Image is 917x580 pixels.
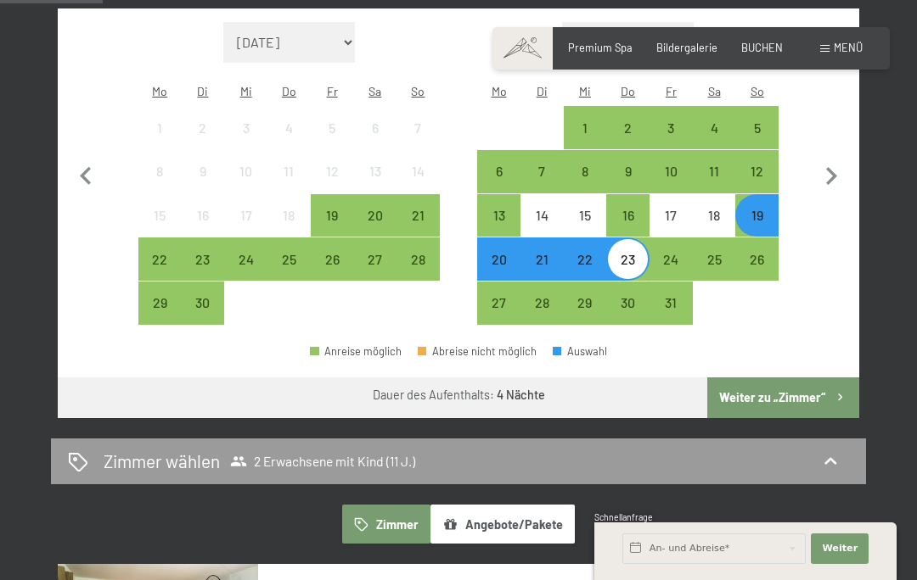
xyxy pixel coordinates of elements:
div: Anreise möglich [564,150,607,193]
abbr: Samstag [708,84,721,98]
a: BUCHEN [741,41,783,54]
div: Anreise möglich [477,282,520,325]
abbr: Mittwoch [579,84,591,98]
div: 1 [565,121,605,161]
div: Anreise nicht möglich [267,106,311,149]
div: Mon Oct 27 2025 [477,282,520,325]
div: 25 [269,253,309,293]
div: 27 [355,253,395,293]
div: Anreise nicht möglich [397,150,440,193]
div: Fri Sep 05 2025 [311,106,354,149]
abbr: Montag [152,84,167,98]
div: Wed Sep 03 2025 [224,106,267,149]
div: Anreise nicht möglich [353,150,397,193]
div: Anreise möglich [182,237,225,281]
div: Thu Sep 18 2025 [267,194,311,237]
div: 30 [608,296,648,336]
div: Wed Sep 10 2025 [224,150,267,193]
div: 22 [140,253,180,293]
div: 2 [608,121,648,161]
div: Anreise möglich [267,237,311,281]
div: 21 [398,209,438,248]
button: Vorheriger Monat [68,22,104,326]
div: Tue Sep 23 2025 [182,237,225,281]
div: Sun Oct 05 2025 [735,106,779,149]
div: Anreise möglich [397,237,440,281]
div: Anreise möglich [138,237,182,281]
div: Tue Oct 21 2025 [520,237,564,281]
a: Bildergalerie [656,41,717,54]
div: 7 [398,121,438,161]
div: 11 [269,165,309,204]
div: Anreise möglich [310,346,402,357]
div: Sun Sep 14 2025 [397,150,440,193]
div: 20 [479,253,519,293]
div: Anreise nicht möglich [138,194,182,237]
div: Wed Oct 15 2025 [564,194,607,237]
div: 10 [651,165,691,204]
div: Anreise nicht möglich [224,150,267,193]
div: Anreise möglich [353,237,397,281]
div: Anreise möglich [224,237,267,281]
div: 14 [522,209,562,248]
div: Tue Oct 28 2025 [520,282,564,325]
div: Anreise nicht möglich [311,106,354,149]
div: Anreise möglich [606,282,650,325]
div: Wed Oct 29 2025 [564,282,607,325]
div: Tue Sep 02 2025 [182,106,225,149]
span: 2 Erwachsene mit Kind (11 J.) [230,453,415,470]
div: Anreise nicht möglich [138,150,182,193]
div: Thu Sep 25 2025 [267,237,311,281]
div: 15 [140,209,180,248]
div: Anreise möglich [650,150,693,193]
div: Anreise möglich [564,282,607,325]
div: Anreise möglich [564,106,607,149]
div: 3 [226,121,266,161]
div: Anreise nicht möglich [138,106,182,149]
div: 17 [651,209,691,248]
div: Anreise möglich [650,237,693,281]
div: Anreise möglich [311,194,354,237]
div: Anreise nicht möglich [182,106,225,149]
div: Anreise möglich [397,194,440,237]
div: Anreise möglich [735,150,779,193]
div: Sat Oct 04 2025 [693,106,736,149]
div: Wed Sep 17 2025 [224,194,267,237]
div: Sat Sep 06 2025 [353,106,397,149]
div: Anreise möglich [606,106,650,149]
div: Anreise möglich [735,106,779,149]
div: Fri Oct 10 2025 [650,150,693,193]
div: 9 [183,165,223,204]
div: Sat Sep 13 2025 [353,150,397,193]
div: 28 [522,296,562,336]
div: Mon Sep 15 2025 [138,194,182,237]
div: 1 [140,121,180,161]
div: Wed Oct 08 2025 [564,150,607,193]
div: Tue Sep 16 2025 [182,194,225,237]
abbr: Dienstag [197,84,208,98]
span: Menü [834,41,863,54]
div: 19 [737,209,777,248]
div: 23 [608,253,648,293]
div: 14 [398,165,438,204]
div: Wed Oct 01 2025 [564,106,607,149]
div: 16 [608,209,648,248]
div: Anreise nicht möglich [650,194,693,237]
div: Mon Sep 01 2025 [138,106,182,149]
div: 28 [398,253,438,293]
div: Anreise nicht möglich [267,150,311,193]
div: Sat Oct 11 2025 [693,150,736,193]
div: 24 [226,253,266,293]
div: 13 [355,165,395,204]
div: Wed Sep 24 2025 [224,237,267,281]
div: Fri Sep 12 2025 [311,150,354,193]
div: 21 [522,253,562,293]
div: 18 [695,209,734,248]
div: 15 [565,209,605,248]
div: Anreise möglich [606,194,650,237]
div: 8 [140,165,180,204]
div: 5 [737,121,777,161]
div: Anreise nicht möglich [353,106,397,149]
